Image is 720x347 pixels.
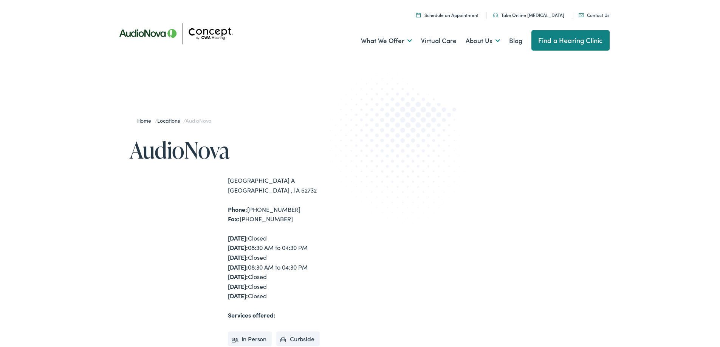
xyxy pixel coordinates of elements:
[228,234,248,242] strong: [DATE]:
[228,205,247,213] strong: Phone:
[186,117,211,124] span: AudioNova
[228,233,360,301] div: Closed 08:30 AM to 04:30 PM Closed 08:30 AM to 04:30 PM Closed Closed Closed
[137,117,212,124] span: / /
[228,282,248,290] strong: [DATE]:
[416,12,478,18] a: Schedule an Appointment
[228,214,240,223] strong: Fax:
[531,30,610,51] a: Find a Hearing Clinic
[466,27,500,55] a: About Us
[509,27,522,55] a: Blog
[421,27,457,55] a: Virtual Care
[137,117,155,124] a: Home
[228,176,360,195] div: [GEOGRAPHIC_DATA] A [GEOGRAPHIC_DATA] , IA 52732
[228,291,248,300] strong: [DATE]:
[228,205,360,224] div: [PHONE_NUMBER] [PHONE_NUMBER]
[130,137,360,162] h1: AudioNova
[228,243,248,251] strong: [DATE]:
[416,12,421,17] img: A calendar icon to schedule an appointment at Concept by Iowa Hearing.
[228,253,248,261] strong: [DATE]:
[579,13,584,17] img: utility icon
[228,263,248,271] strong: [DATE]:
[228,332,272,347] li: In Person
[228,311,276,319] strong: Services offered:
[228,272,248,281] strong: [DATE]:
[361,27,412,55] a: What We Offer
[579,12,609,18] a: Contact Us
[276,332,320,347] li: Curbside
[493,12,564,18] a: Take Online [MEDICAL_DATA]
[493,13,498,17] img: utility icon
[157,117,183,124] a: Locations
